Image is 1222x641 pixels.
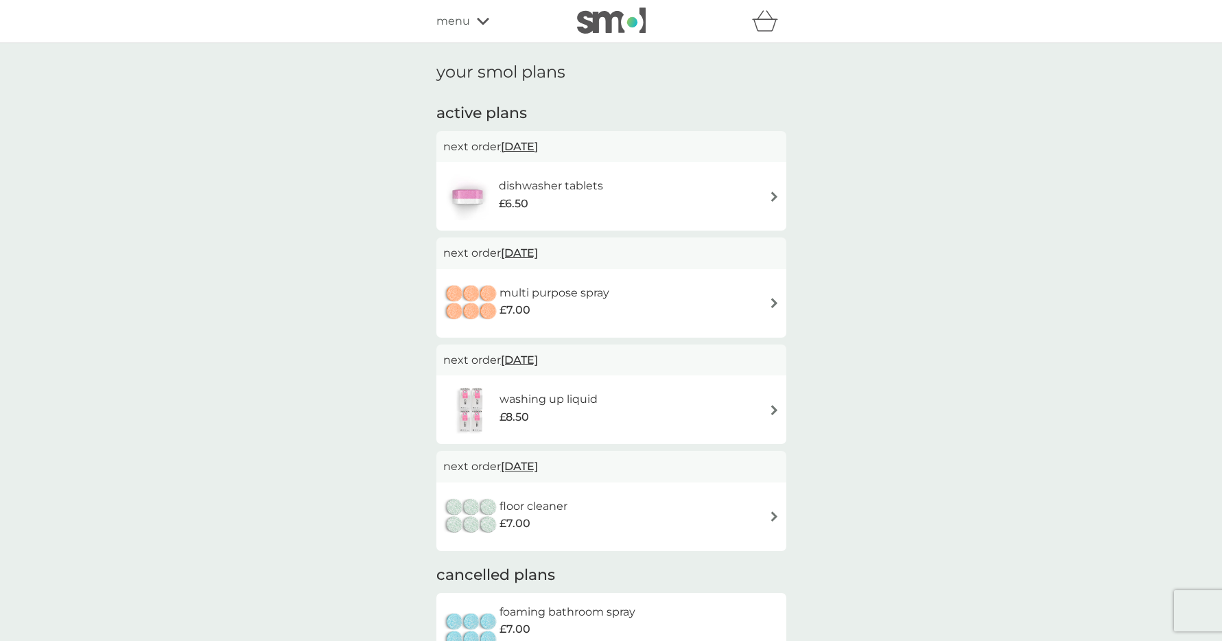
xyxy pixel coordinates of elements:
h2: active plans [436,103,786,124]
img: arrow right [769,405,779,415]
p: next order [443,458,779,476]
img: washing up liquid [443,386,500,434]
h6: multi purpose spray [500,284,609,302]
span: £7.00 [500,301,530,319]
h2: cancelled plans [436,565,786,586]
span: [DATE] [501,347,538,373]
img: dishwasher tablets [443,172,491,220]
span: menu [436,12,470,30]
img: arrow right [769,191,779,202]
span: [DATE] [501,133,538,160]
img: floor cleaner [443,493,500,541]
h1: your smol plans [436,62,786,82]
img: arrow right [769,298,779,308]
span: £8.50 [500,408,529,426]
img: arrow right [769,511,779,522]
div: basket [752,8,786,35]
span: [DATE] [501,240,538,266]
h6: foaming bathroom spray [500,603,643,621]
h6: floor cleaner [500,498,567,515]
span: £7.00 [500,515,530,533]
img: smol [577,8,646,34]
span: £6.50 [499,195,528,213]
h6: dishwasher tablets [499,177,603,195]
p: next order [443,244,779,262]
p: next order [443,351,779,369]
span: [DATE] [501,453,538,480]
img: multi purpose spray [443,279,500,327]
span: £7.00 [500,620,530,638]
p: next order [443,138,779,156]
h6: washing up liquid [500,391,598,408]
